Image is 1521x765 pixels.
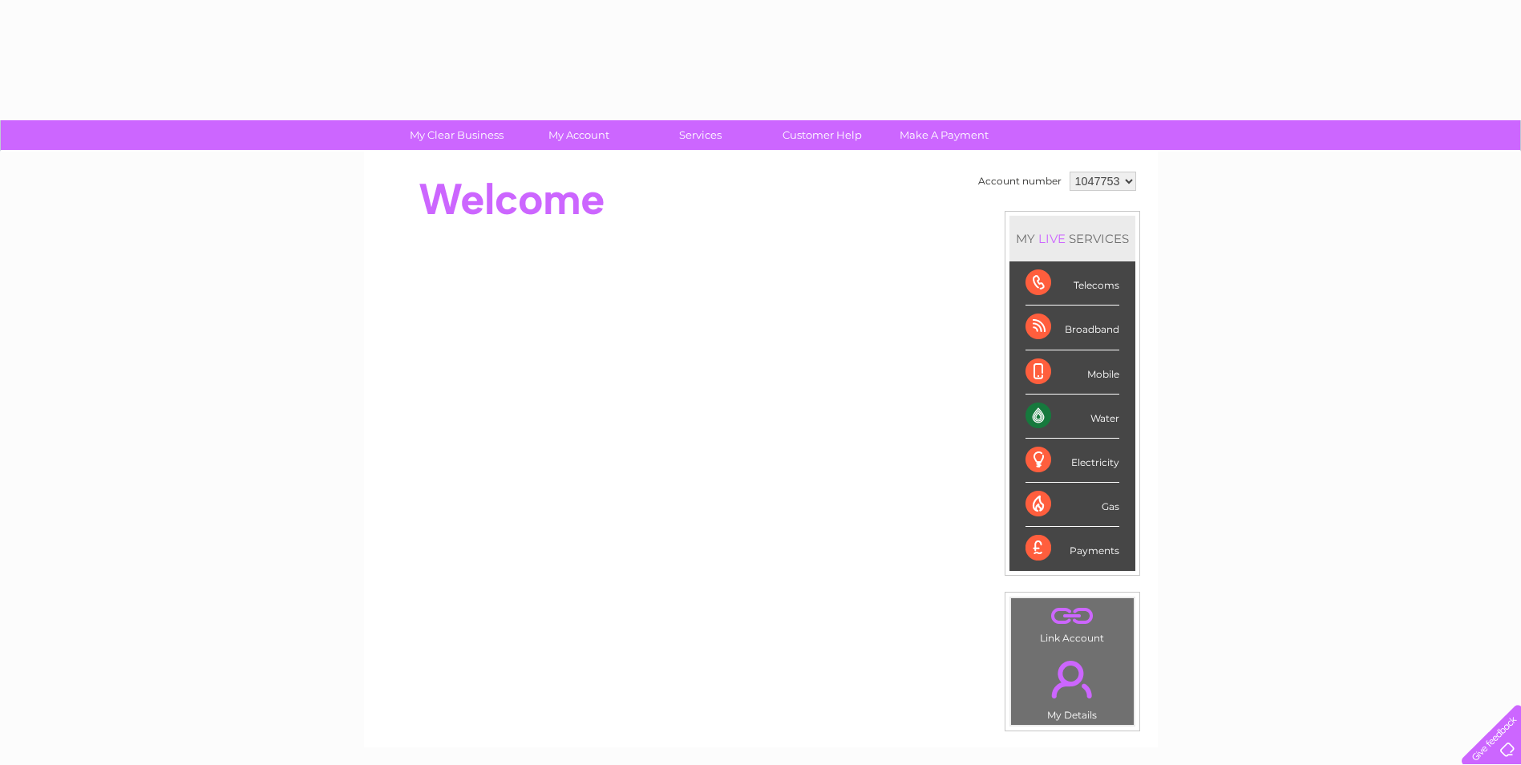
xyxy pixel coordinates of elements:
div: LIVE [1035,231,1069,246]
div: Water [1025,395,1119,439]
a: Services [634,120,767,150]
a: My Clear Business [390,120,523,150]
div: Electricity [1025,439,1119,483]
td: My Details [1010,647,1135,726]
div: MY SERVICES [1009,216,1135,261]
a: . [1015,651,1130,707]
div: Gas [1025,483,1119,527]
a: Make A Payment [878,120,1010,150]
a: My Account [512,120,645,150]
td: Account number [974,168,1066,195]
div: Payments [1025,527,1119,570]
a: Customer Help [756,120,888,150]
div: Mobile [1025,350,1119,395]
td: Link Account [1010,597,1135,648]
div: Telecoms [1025,261,1119,306]
div: Broadband [1025,306,1119,350]
a: . [1015,602,1130,630]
